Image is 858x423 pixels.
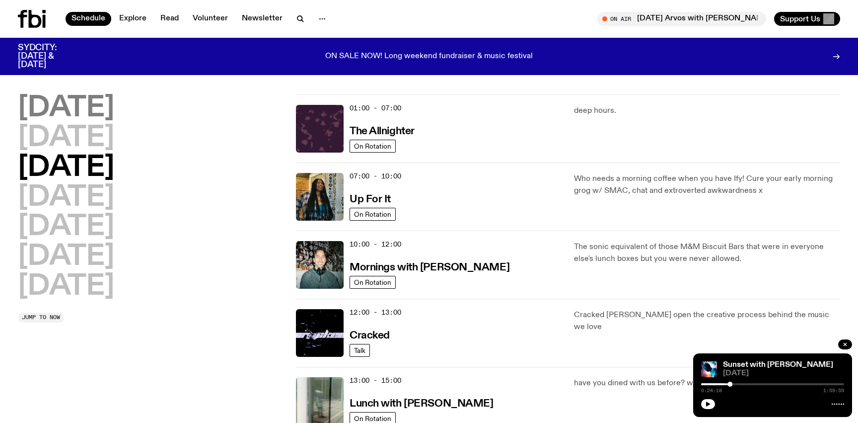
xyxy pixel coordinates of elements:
span: 10:00 - 12:00 [350,240,401,249]
span: On Rotation [354,142,391,150]
button: [DATE] [18,243,114,271]
a: Read [154,12,185,26]
h3: Up For It [350,194,391,205]
p: ON SALE NOW! Long weekend fundraiser & music festival [325,52,533,61]
span: 1:59:59 [823,388,844,393]
span: 01:00 - 07:00 [350,103,401,113]
img: Radio presenter Ben Hansen sits in front of a wall of photos and an fbi radio sign. Film photo. B... [296,241,344,289]
a: Up For It [350,192,391,205]
a: Sunset with [PERSON_NAME] [723,361,833,369]
img: Ify - a Brown Skin girl with black braided twists, looking up to the side with her tongue stickin... [296,173,344,221]
span: 13:00 - 15:00 [350,376,401,385]
h3: The Allnighter [350,126,415,137]
p: Who needs a morning coffee when you have Ify! Cure your early morning grog w/ SMAC, chat and extr... [574,173,840,197]
a: Newsletter [236,12,288,26]
span: On Rotation [354,415,391,422]
span: 0:24:18 [701,388,722,393]
span: On Rotation [354,278,391,286]
span: 12:00 - 13:00 [350,308,401,317]
button: [DATE] [18,124,114,152]
a: Volunteer [187,12,234,26]
img: Logo for Podcast Cracked. Black background, with white writing, with glass smashing graphics [296,309,344,357]
p: deep hours. [574,105,840,117]
a: On Rotation [350,276,396,289]
a: Talk [350,344,370,357]
span: On Rotation [354,210,391,218]
a: Mornings with [PERSON_NAME] [350,260,509,273]
button: [DATE] [18,184,114,212]
h3: Mornings with [PERSON_NAME] [350,262,509,273]
p: Cracked [PERSON_NAME] open the creative process behind the music we love [574,309,840,333]
a: Schedule [66,12,111,26]
span: [DATE] [723,370,844,377]
button: [DATE] [18,154,114,182]
span: 07:00 - 10:00 [350,171,401,181]
button: [DATE] [18,213,114,241]
span: Talk [354,346,365,354]
img: Simon Caldwell stands side on, looking downwards. He has headphones on. Behind him is a brightly ... [701,361,717,377]
h3: Cracked [350,331,390,341]
p: have you dined with us before? we do things a little differently here [574,377,840,389]
p: The sonic equivalent of those M&M Biscuit Bars that were in everyone else's lunch boxes but you w... [574,241,840,265]
button: Support Us [774,12,840,26]
button: [DATE] [18,273,114,301]
h3: Lunch with [PERSON_NAME] [350,399,493,409]
a: On Rotation [350,208,396,221]
button: On Air[DATE] Arvos with [PERSON_NAME] [597,12,766,26]
a: Cracked [350,329,390,341]
span: Jump to now [22,315,60,320]
span: Support Us [780,14,820,23]
button: Jump to now [18,313,64,323]
h3: SYDCITY: [DATE] & [DATE] [18,44,81,69]
button: [DATE] [18,94,114,122]
a: On Rotation [350,140,396,153]
a: Lunch with [PERSON_NAME] [350,397,493,409]
a: The Allnighter [350,124,415,137]
a: Explore [113,12,152,26]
